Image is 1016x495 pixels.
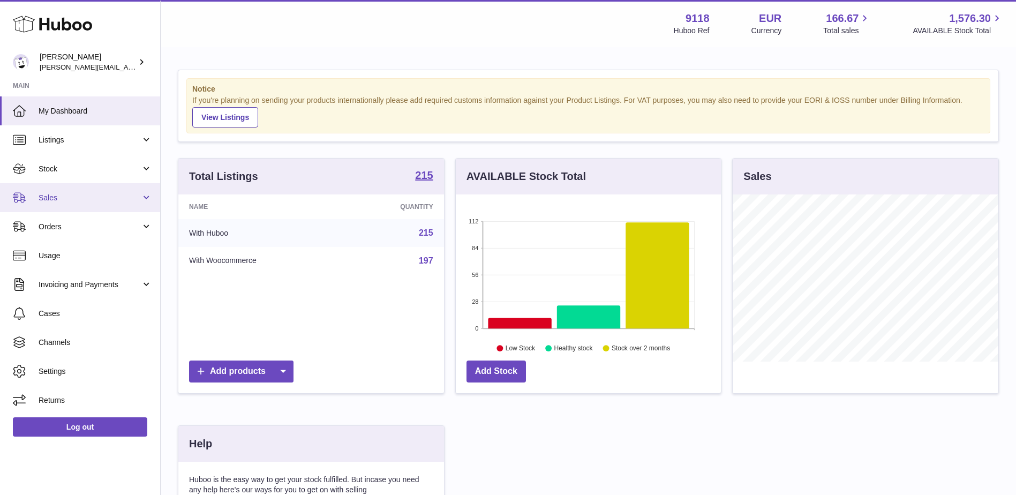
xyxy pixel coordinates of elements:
div: Currency [751,26,782,36]
a: 1,576.30 AVAILABLE Stock Total [913,11,1003,36]
text: 56 [472,272,478,278]
span: Invoicing and Payments [39,280,141,290]
span: Sales [39,193,141,203]
h3: Sales [743,169,771,184]
span: 166.67 [826,11,859,26]
strong: EUR [759,11,781,26]
text: Low Stock [506,344,536,352]
th: Quantity [343,194,444,219]
img: freddie.sawkins@czechandspeake.com [13,54,29,70]
strong: Notice [192,84,984,94]
span: [PERSON_NAME][EMAIL_ADDRESS][PERSON_NAME][DOMAIN_NAME] [40,63,272,71]
a: View Listings [192,107,258,127]
text: 28 [472,298,478,305]
th: Name [178,194,343,219]
span: Returns [39,395,152,406]
div: Huboo Ref [674,26,710,36]
span: Settings [39,366,152,377]
span: Stock [39,164,141,174]
span: Cases [39,309,152,319]
span: 1,576.30 [949,11,991,26]
strong: 215 [415,170,433,181]
text: 112 [469,218,478,224]
td: With Huboo [178,219,343,247]
text: 0 [475,325,478,332]
td: With Woocommerce [178,247,343,275]
h3: AVAILABLE Stock Total [466,169,586,184]
a: 166.67 Total sales [823,11,871,36]
p: Huboo is the easy way to get your stock fulfilled. But incase you need any help here's our ways f... [189,475,433,495]
span: My Dashboard [39,106,152,116]
text: Healthy stock [554,344,593,352]
h3: Total Listings [189,169,258,184]
div: [PERSON_NAME] [40,52,136,72]
span: Listings [39,135,141,145]
text: 84 [472,245,478,251]
a: Add Stock [466,361,526,382]
a: 197 [419,256,433,265]
span: Orders [39,222,141,232]
span: Total sales [823,26,871,36]
a: 215 [419,228,433,237]
text: Stock over 2 months [612,344,670,352]
span: Usage [39,251,152,261]
strong: 9118 [686,11,710,26]
a: Add products [189,361,293,382]
span: Channels [39,337,152,348]
div: If you're planning on sending your products internationally please add required customs informati... [192,95,984,127]
h3: Help [189,437,212,451]
a: 215 [415,170,433,183]
span: AVAILABLE Stock Total [913,26,1003,36]
a: Log out [13,417,147,437]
